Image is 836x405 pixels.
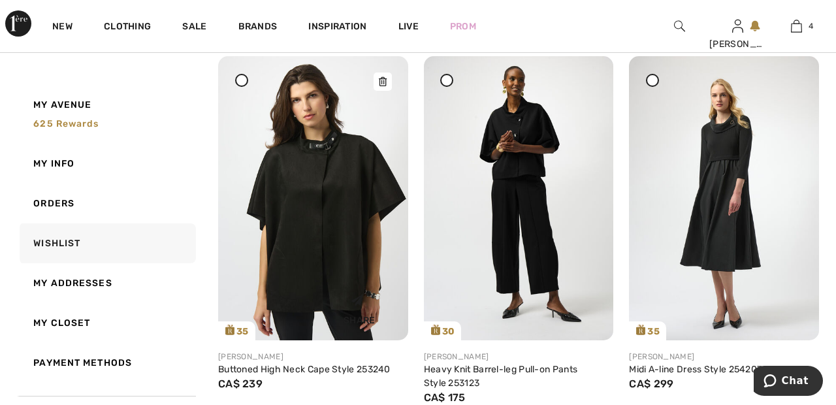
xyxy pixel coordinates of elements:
[308,21,366,35] span: Inspiration
[732,18,743,34] img: My Info
[104,21,151,35] a: Clothing
[424,364,578,389] a: Heavy Knit Barrel-leg Pull-on Pants Style 253123
[17,223,196,263] a: Wishlist
[629,378,673,390] span: CA$ 299
[33,98,91,112] span: My Avenue
[629,364,762,375] a: Midi A-line Dress Style 254207
[791,18,802,34] img: My Bag
[629,351,819,363] div: [PERSON_NAME]
[450,20,476,33] a: Prom
[321,284,398,331] div: Share
[17,184,196,223] a: Orders
[238,21,278,35] a: Brands
[17,343,196,383] a: Payment Methods
[629,56,819,340] img: joseph-ribkoff-dresses-jumpsuits-black_254207a_2_a988_search.jpg
[424,56,614,340] a: 30
[182,21,206,35] a: Sale
[17,263,196,303] a: My Addresses
[5,10,31,37] img: 1ère Avenue
[809,20,813,32] span: 4
[218,364,391,375] a: Buttoned High Neck Cape Style 253240
[218,378,263,390] span: CA$ 239
[424,56,614,340] img: joseph-ribkoff-pants-black_253123_1_8317_search.jpg
[218,56,408,340] img: joseph-ribkoff-jackets-blazers-black_253240_2_bd80_search.jpg
[732,20,743,32] a: Sign In
[767,18,825,34] a: 4
[424,351,614,363] div: [PERSON_NAME]
[17,144,196,184] a: My Info
[218,56,408,340] a: 35
[709,37,767,51] div: [PERSON_NAME]
[674,18,685,34] img: search the website
[52,21,72,35] a: New
[424,391,466,404] span: CA$ 175
[629,56,819,340] a: 35
[754,366,823,398] iframe: Opens a widget where you can chat to one of our agents
[33,118,99,129] span: 625 rewards
[218,351,408,363] div: [PERSON_NAME]
[17,303,196,343] a: My Closet
[398,20,419,33] a: Live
